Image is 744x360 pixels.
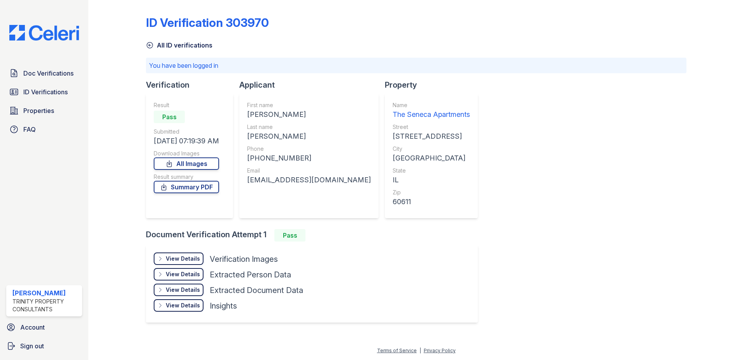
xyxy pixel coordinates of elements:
[210,254,278,265] div: Verification Images
[247,123,371,131] div: Last name
[3,338,85,354] a: Sign out
[247,153,371,164] div: [PHONE_NUMBER]
[154,128,219,136] div: Submitted
[166,270,200,278] div: View Details
[6,103,82,118] a: Properties
[6,65,82,81] a: Doc Verifications
[23,87,68,97] span: ID Verifications
[166,302,200,309] div: View Details
[377,348,417,353] a: Terms of Service
[23,106,54,115] span: Properties
[3,25,85,41] img: CE_Logo_Blue-a8612792a0a2168367f1c8372b55b34899dd931a85d93a1a3d3e32e68fde9ad4.png
[393,131,470,142] div: [STREET_ADDRESS]
[154,181,219,193] a: Summary PDF
[247,101,371,109] div: First name
[274,229,305,242] div: Pass
[393,167,470,175] div: State
[20,323,45,332] span: Account
[210,285,303,296] div: Extracted Document Data
[3,319,85,335] a: Account
[239,79,385,90] div: Applicant
[6,122,82,137] a: FAQ
[23,69,74,78] span: Doc Verifications
[393,145,470,153] div: City
[385,79,484,90] div: Property
[166,286,200,294] div: View Details
[393,189,470,196] div: Zip
[393,101,470,109] div: Name
[20,341,44,351] span: Sign out
[154,136,219,146] div: [DATE] 07:19:39 AM
[247,109,371,120] div: [PERSON_NAME]
[393,153,470,164] div: [GEOGRAPHIC_DATA]
[247,167,371,175] div: Email
[154,157,219,170] a: All Images
[12,298,79,313] div: Trinity Property Consultants
[154,111,185,123] div: Pass
[23,125,36,134] span: FAQ
[166,255,200,263] div: View Details
[393,123,470,131] div: Street
[146,16,269,30] div: ID Verification 303970
[393,196,470,207] div: 60611
[154,101,219,109] div: Result
[154,173,219,181] div: Result summary
[419,348,421,353] div: |
[424,348,456,353] a: Privacy Policy
[247,175,371,185] div: [EMAIL_ADDRESS][DOMAIN_NAME]
[12,288,79,298] div: [PERSON_NAME]
[146,41,212,50] a: All ID verifications
[210,300,237,311] div: Insights
[393,101,470,120] a: Name The Seneca Apartments
[247,145,371,153] div: Phone
[247,131,371,142] div: [PERSON_NAME]
[146,229,484,242] div: Document Verification Attempt 1
[210,269,291,280] div: Extracted Person Data
[393,109,470,120] div: The Seneca Apartments
[154,150,219,157] div: Download Images
[149,61,683,70] p: You have been logged in
[393,175,470,185] div: IL
[146,79,239,90] div: Verification
[6,84,82,100] a: ID Verifications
